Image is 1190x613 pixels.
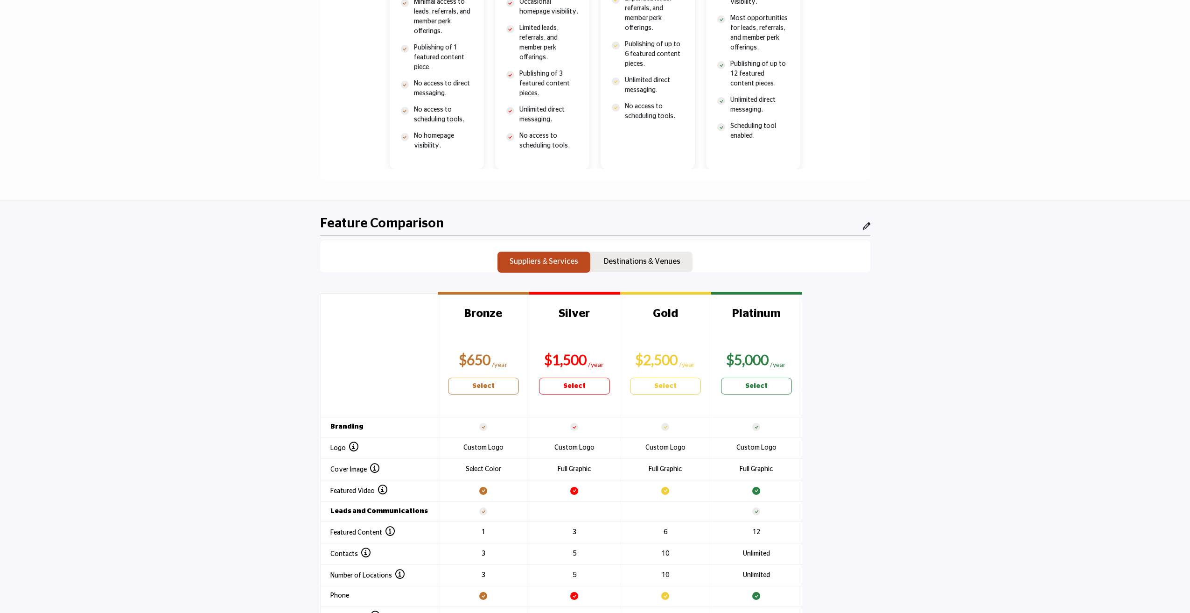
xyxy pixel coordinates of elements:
[330,508,428,514] strong: Leads and Communications
[414,43,473,72] p: Publishing of 1 featured content piece.
[330,445,358,451] span: Logo
[625,102,684,121] p: No access to scheduling tools.
[573,572,576,578] span: 5
[558,466,591,472] span: Full Graphic
[649,466,682,472] span: Full Graphic
[740,466,773,472] span: Full Graphic
[330,488,387,494] span: Featured Video
[519,131,578,151] p: No access to scheduling tools.
[664,529,667,535] span: 6
[482,550,485,557] span: 3
[482,529,485,535] span: 1
[736,444,777,451] span: Custom Logo
[330,466,379,473] span: Cover Image
[414,131,473,151] p: No homepage visibility.
[414,105,473,125] p: No access to scheduling tools.
[330,529,395,536] span: Featured Content
[743,572,770,578] span: Unlimited
[730,121,789,141] p: Scheduling tool enabled.
[730,14,789,53] p: Most opportunities for leads, referrals, and member perk offerings.
[519,105,578,125] p: Unlimited direct messaging.
[743,550,770,557] span: Unlimited
[554,444,595,451] span: Custom Logo
[519,23,578,63] p: Limited leads, referrals, and member perk offerings.
[573,550,576,557] span: 5
[463,444,504,451] span: Custom Logo
[592,252,693,273] button: Destinations & Venues
[482,572,485,578] span: 3
[330,551,371,557] span: Contacts
[330,423,364,430] strong: Branding
[625,76,684,95] p: Unlimited direct messaging.
[497,252,590,273] button: Suppliers & Services
[466,466,501,472] span: Select Color
[414,79,473,99] p: No access to direct messaging.
[730,59,789,89] p: Publishing of up to 12 featured content pieces.
[320,216,444,232] h2: Feature Comparison
[604,256,680,267] p: Destinations & Venues
[510,256,578,267] p: Suppliers & Services
[645,444,686,451] span: Custom Logo
[330,572,405,579] span: Number of Locations
[753,529,760,535] span: 12
[730,95,789,115] p: Unlimited direct messaging.
[320,586,438,606] th: Phone
[662,550,669,557] span: 10
[662,572,669,578] span: 10
[519,69,578,99] p: Publishing of 3 featured content pieces.
[573,529,576,535] span: 3
[625,40,684,69] p: Publishing of up to 6 featured content pieces.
